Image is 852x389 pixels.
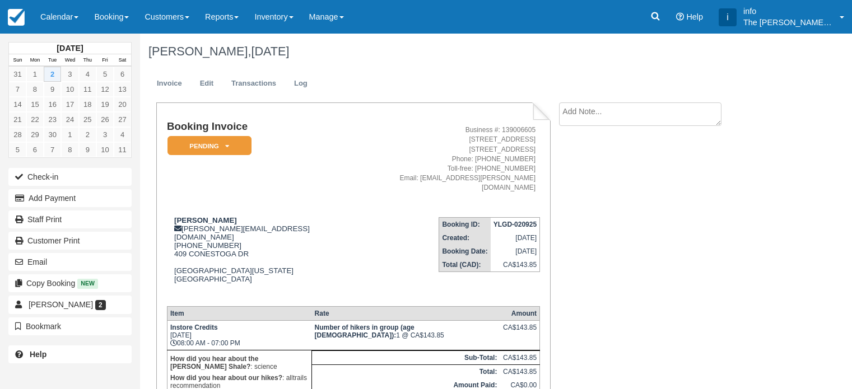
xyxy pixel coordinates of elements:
p: : science [170,353,309,372]
th: Item [167,306,311,320]
a: 15 [26,97,44,112]
button: Add Payment [8,189,132,207]
a: 7 [9,82,26,97]
span: 2 [95,300,106,310]
h1: [PERSON_NAME], [148,45,771,58]
strong: [DATE] [57,44,83,53]
a: Invoice [148,73,190,95]
a: Help [8,345,132,363]
td: CA$143.85 [500,350,539,364]
a: 9 [44,82,61,97]
a: 29 [26,127,44,142]
td: CA$143.85 [491,258,540,272]
th: Sat [114,54,131,67]
a: 22 [26,112,44,127]
th: Booking ID: [439,218,491,232]
a: Log [286,73,316,95]
a: 13 [114,82,131,97]
a: 10 [61,82,78,97]
a: [PERSON_NAME] 2 [8,296,132,313]
span: [PERSON_NAME] [29,300,93,309]
div: [PERSON_NAME][EMAIL_ADDRESS][DOMAIN_NAME] [PHONE_NUMBER] 409 CONESTOGA DR [GEOGRAPHIC_DATA][US_ST... [167,216,355,297]
a: 10 [96,142,114,157]
a: 21 [9,112,26,127]
strong: Instore Credits [170,324,218,331]
button: Email [8,253,132,271]
a: 19 [96,97,114,112]
button: Bookmark [8,317,132,335]
strong: YLGD-020925 [493,221,537,228]
th: Created: [439,231,491,245]
a: 17 [61,97,78,112]
p: info [743,6,833,17]
button: Copy Booking New [8,274,132,292]
a: 3 [61,67,78,82]
em: Pending [167,136,252,156]
th: Booking Date: [439,245,491,258]
div: CA$143.85 [502,324,537,340]
th: Wed [61,54,78,67]
a: 9 [79,142,96,157]
th: Total: [312,364,500,378]
a: Staff Print [8,210,132,228]
a: 6 [26,142,44,157]
a: 2 [44,67,61,82]
th: Sub-Total: [312,350,500,364]
span: [DATE] [251,44,289,58]
a: 3 [96,127,114,142]
a: 8 [26,82,44,97]
a: 11 [79,82,96,97]
a: 28 [9,127,26,142]
a: 4 [114,127,131,142]
a: Edit [192,73,222,95]
th: Total (CAD): [439,258,491,272]
td: [DATE] 08:00 AM - 07:00 PM [167,320,311,350]
a: 4 [79,67,96,82]
td: [DATE] [491,231,540,245]
a: 6 [114,67,131,82]
a: 7 [44,142,61,157]
th: Rate [312,306,500,320]
td: 1 @ CA$143.85 [312,320,500,350]
a: 5 [96,67,114,82]
a: 25 [79,112,96,127]
a: 8 [61,142,78,157]
a: 12 [96,82,114,97]
th: Fri [96,54,114,67]
a: 30 [44,127,61,142]
h1: Booking Invoice [167,121,355,133]
strong: How did you hear about the [PERSON_NAME] Shale? [170,355,258,371]
a: 5 [9,142,26,157]
a: 26 [96,112,114,127]
a: 2 [79,127,96,142]
b: Help [30,350,46,359]
a: 27 [114,112,131,127]
a: 18 [79,97,96,112]
td: CA$143.85 [500,364,539,378]
th: Amount [500,306,539,320]
th: Sun [9,54,26,67]
a: 16 [44,97,61,112]
strong: [PERSON_NAME] [174,216,237,224]
a: Customer Print [8,232,132,250]
a: 14 [9,97,26,112]
address: Business #: 139006605 [STREET_ADDRESS] [STREET_ADDRESS] Phone: [PHONE_NUMBER] Toll-free: [PHONE_N... [360,125,536,193]
div: i [719,8,737,26]
a: 24 [61,112,78,127]
i: Help [676,13,684,21]
img: checkfront-main-nav-mini-logo.png [8,9,25,26]
th: Mon [26,54,44,67]
a: 20 [114,97,131,112]
a: 31 [9,67,26,82]
td: [DATE] [491,245,540,258]
strong: Number of hikers in group (age 8 - 75) [315,324,415,339]
button: Check-in [8,168,132,186]
a: 23 [44,112,61,127]
p: The [PERSON_NAME] Shale Geoscience Foundation [743,17,833,28]
a: Pending [167,135,248,156]
a: 1 [26,67,44,82]
a: Transactions [223,73,285,95]
span: Help [686,12,703,21]
span: New [77,279,98,288]
strong: How did you hear about our hikes? [170,374,282,382]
